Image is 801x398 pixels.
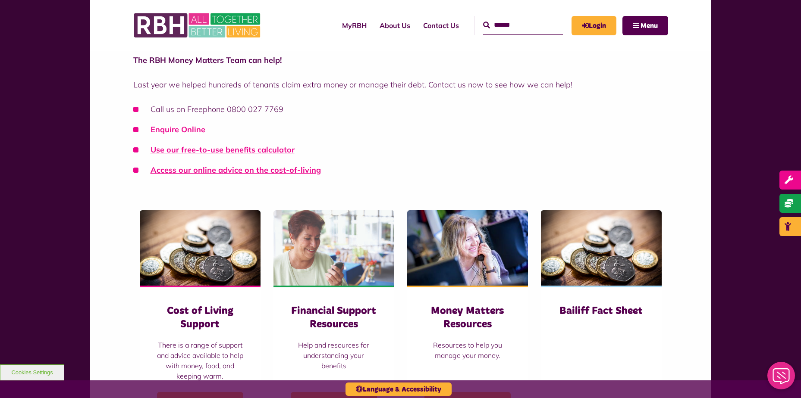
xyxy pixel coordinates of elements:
a: Contact Us [417,14,465,37]
a: Use our free-to-use benefits calculator - open in a new tab [151,145,295,155]
img: Employee On The Phone [407,210,528,286]
img: RBH [133,9,263,42]
p: There is a range of support and advice available to help with money, food, and keeping warm. [157,340,243,381]
h3: Financial Support Resources [291,305,377,331]
a: MyRBH [336,14,373,37]
p: Help and resources for understanding your benefits [291,340,377,371]
a: MyRBH [572,16,616,35]
img: 200284549 001 [273,210,394,286]
a: About Us [373,14,417,37]
a: Access our online advice on the cost-of-living [151,165,321,175]
h3: Money Matters Resources [424,305,511,331]
p: Resources to help you manage your money. [424,340,511,361]
li: Call us on Freephone 0800 027 7769 [133,103,668,115]
button: Navigation [622,16,668,35]
input: Search [483,16,563,34]
span: Menu [641,22,658,29]
button: Language & Accessibility [346,382,452,396]
strong: The RBH Money Matters Team can help! [133,55,282,65]
img: Money 2 [140,210,261,286]
p: Last year we helped hundreds of tenants claim extra money or manage their debt. Contact us now to... [133,79,668,90]
h3: Bailiff Fact Sheet [558,305,644,318]
h3: Cost of Living Support [157,305,243,331]
a: Enquire Online - open in a new tab [151,124,205,134]
img: Money 2 [541,210,662,286]
iframe: Netcall Web Assistant for live chat [762,359,801,398]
